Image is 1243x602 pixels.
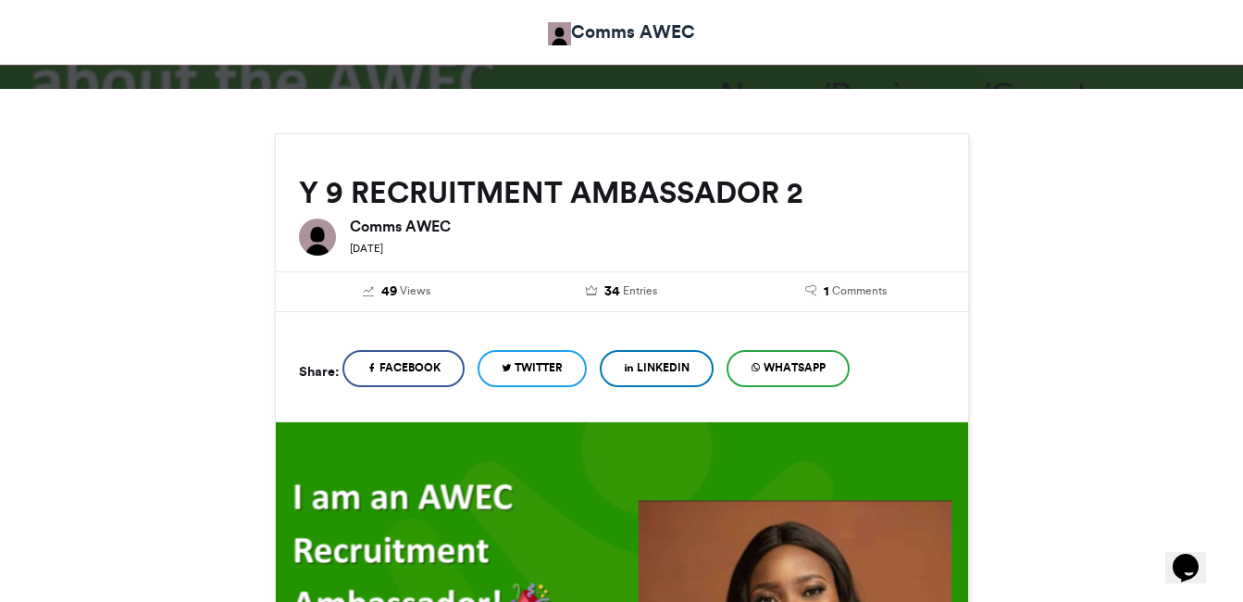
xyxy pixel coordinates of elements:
h6: Comms AWEC [350,219,945,233]
a: LinkedIn [600,350,714,387]
a: Twitter [478,350,587,387]
span: 34 [604,282,620,302]
a: Facebook [342,350,465,387]
a: WhatsApp [727,350,850,387]
span: Comments [832,282,887,299]
img: Comms AWEC [548,22,571,45]
span: Facebook [379,359,441,376]
a: 49 Views [299,282,496,302]
h5: Share: [299,359,339,383]
img: Comms AWEC [299,219,336,256]
a: Comms AWEC [548,19,695,45]
a: 34 Entries [523,282,720,302]
a: 1 Comments [748,282,945,302]
span: 1 [824,282,829,302]
span: Views [400,282,430,299]
span: LinkedIn [637,359,690,376]
span: Entries [623,282,657,299]
iframe: chat widget [1165,528,1224,583]
span: WhatsApp [764,359,826,376]
h2: Y 9 RECRUITMENT AMBASSADOR 2 [299,176,945,209]
span: Twitter [515,359,563,376]
span: 49 [381,282,397,302]
small: [DATE] [350,242,383,255]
